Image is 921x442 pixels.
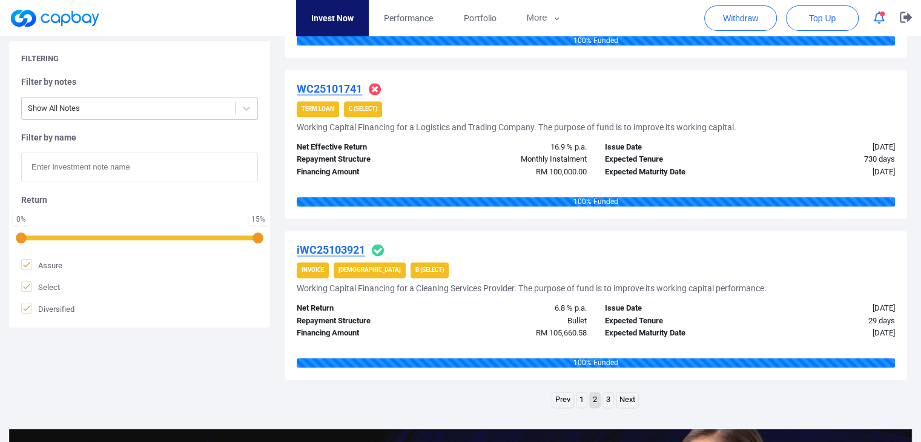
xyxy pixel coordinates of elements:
[21,153,258,182] input: Enter investment note name
[596,166,750,179] div: Expected Maturity Date
[21,53,59,64] h5: Filtering
[750,153,904,166] div: 730 days
[297,283,767,294] h5: Working Capital Financing for a Cleaning Services Provider. The purpose of fund is to improve its...
[463,12,496,25] span: Portfolio
[297,358,895,368] div: 100 % Funded
[750,302,904,315] div: [DATE]
[590,392,600,407] a: Page 2 is your current page
[349,105,377,112] strong: C (Select)
[288,327,441,340] div: Financing Amount
[442,315,596,328] div: Bullet
[21,303,74,315] span: Diversified
[302,266,324,273] strong: Invoice
[596,141,750,154] div: Issue Date
[251,216,265,223] div: 15 %
[21,194,258,205] h5: Return
[616,392,638,407] a: Next page
[704,5,777,31] button: Withdraw
[302,105,334,112] strong: Term Loan
[576,392,587,407] a: Page 1
[596,302,750,315] div: Issue Date
[415,266,444,273] strong: B (Select)
[809,12,836,24] span: Top Up
[288,315,441,328] div: Repayment Structure
[297,82,362,95] u: WC25101741
[442,141,596,154] div: 16.9 % p.a.
[15,216,27,223] div: 0 %
[442,153,596,166] div: Monthly Instalment
[786,5,859,31] button: Top Up
[603,392,613,407] a: Page 3
[750,315,904,328] div: 29 days
[750,141,904,154] div: [DATE]
[288,302,441,315] div: Net Return
[750,327,904,340] div: [DATE]
[384,12,433,25] span: Performance
[288,141,441,154] div: Net Effective Return
[288,166,441,179] div: Financing Amount
[536,328,587,337] span: RM 105,660.58
[297,243,365,256] u: iWC25103921
[21,259,62,271] span: Assure
[297,197,895,206] div: 100 % Funded
[596,315,750,328] div: Expected Tenure
[21,281,60,293] span: Select
[442,302,596,315] div: 6.8 % p.a.
[288,153,441,166] div: Repayment Structure
[552,392,573,407] a: Previous page
[21,132,258,143] h5: Filter by name
[297,122,736,133] h5: Working Capital Financing for a Logistics and Trading Company. The purpose of fund is to improve ...
[536,167,587,176] span: RM 100,000.00
[750,166,904,179] div: [DATE]
[338,266,401,273] strong: [DEMOGRAPHIC_DATA]
[596,327,750,340] div: Expected Maturity Date
[297,36,895,45] div: 100 % Funded
[596,153,750,166] div: Expected Tenure
[21,76,258,87] h5: Filter by notes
